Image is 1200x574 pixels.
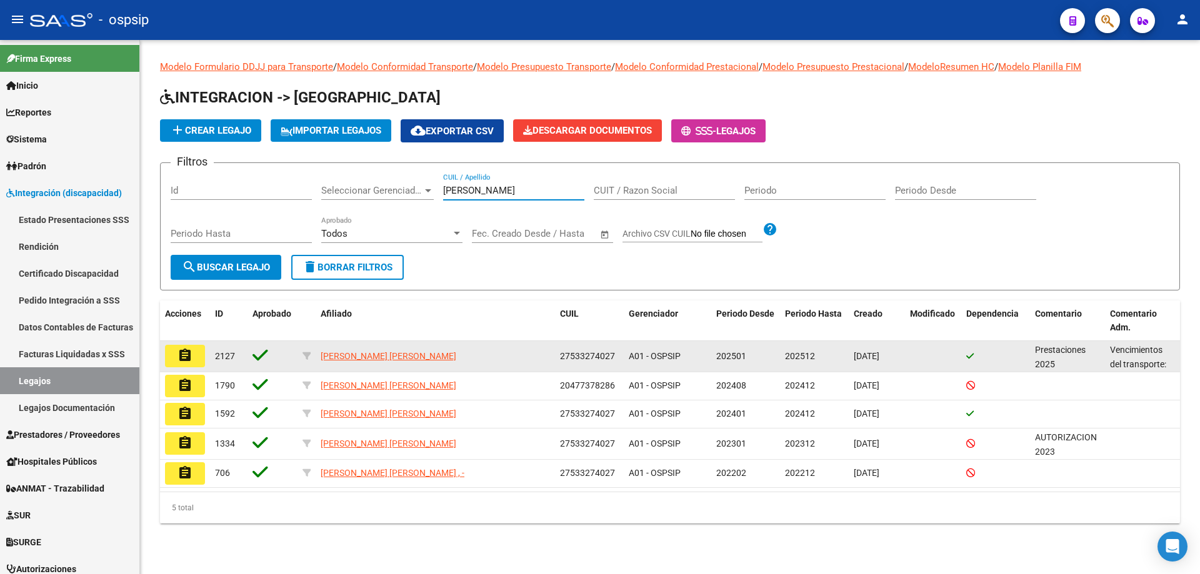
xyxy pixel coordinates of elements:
span: [PERSON_NAME] [PERSON_NAME] [321,438,456,448]
span: Legajos [716,126,756,137]
span: Periodo Desde [716,309,774,319]
a: Modelo Formulario DDJJ para Transporte [160,61,333,72]
span: Comentario [1035,309,1082,319]
span: 1790 [215,380,235,390]
datatable-header-cell: Gerenciador [624,300,711,342]
a: Modelo Planilla FIM [998,61,1081,72]
span: Gerenciador [629,309,678,319]
span: 706 [215,468,230,478]
span: Borrar Filtros [302,262,392,273]
span: Buscar Legajo [182,262,270,273]
mat-icon: add [170,122,185,137]
span: Aprobado [252,309,291,319]
mat-icon: menu [10,12,25,27]
datatable-header-cell: Creado [849,300,905,342]
span: 27533274027 [560,408,615,418]
button: IMPORTAR LEGAJOS [271,119,391,142]
span: AUTORIZACION 2023 [1035,432,1097,457]
span: Descargar Documentos [523,125,652,136]
mat-icon: delete [302,259,317,274]
input: Fecha inicio [472,228,522,239]
h3: Filtros [171,153,214,171]
span: Dependencia [966,309,1019,319]
datatable-header-cell: ID [210,300,247,342]
span: Comentario Adm. [1110,309,1157,333]
button: -Legajos [671,119,766,142]
div: / / / / / / [160,60,1180,523]
span: 202408 [716,380,746,390]
span: - [681,126,716,137]
span: A01 - OSPSIP [629,438,681,448]
span: A01 - OSPSIP [629,380,681,390]
span: 1334 [215,438,235,448]
span: 202501 [716,351,746,361]
span: [DATE] [854,380,879,390]
mat-icon: assignment [177,406,192,421]
datatable-header-cell: Modificado [905,300,961,342]
span: Modificado [910,309,955,319]
span: INTEGRACION -> [GEOGRAPHIC_DATA] [160,89,441,106]
span: 202312 [785,438,815,448]
span: Sistema [6,132,47,146]
span: Periodo Hasta [785,309,842,319]
span: Exportar CSV [411,126,494,137]
span: Todos [321,228,347,239]
span: 2127 [215,351,235,361]
span: 20477378286 [560,380,615,390]
button: Open calendar [598,227,612,242]
span: Prestadores / Proveedores [6,428,120,442]
span: Prestaciones 2025 [1035,345,1086,369]
mat-icon: search [182,259,197,274]
a: Modelo Conformidad Transporte [337,61,473,72]
span: Hospitales Públicos [6,455,97,468]
span: A01 - OSPSIP [629,351,681,361]
datatable-header-cell: Afiliado [316,300,555,342]
mat-icon: help [762,222,777,237]
span: Integración (discapacidad) [6,186,122,200]
span: 202202 [716,468,746,478]
span: [PERSON_NAME] [PERSON_NAME] [321,351,456,361]
span: Inicio [6,79,38,92]
span: 202401 [716,408,746,418]
span: Seleccionar Gerenciador [321,185,422,196]
span: [PERSON_NAME] [PERSON_NAME] [321,380,456,390]
span: [DATE] [854,351,879,361]
mat-icon: assignment [177,348,192,363]
span: - ospsip [99,6,149,34]
div: Open Intercom Messenger [1157,532,1187,562]
input: Fecha fin [534,228,594,239]
span: 27533274027 [560,468,615,478]
span: SUR [6,508,31,522]
span: Archivo CSV CUIL [622,229,691,239]
mat-icon: assignment [177,465,192,480]
span: 27533274027 [560,351,615,361]
a: Modelo Presupuesto Prestacional [762,61,904,72]
span: A01 - OSPSIP [629,468,681,478]
datatable-header-cell: Comentario Adm. [1105,300,1180,342]
datatable-header-cell: Dependencia [961,300,1030,342]
span: ANMAT - Trazabilidad [6,482,104,495]
span: [DATE] [854,438,879,448]
datatable-header-cell: Periodo Hasta [780,300,849,342]
span: SURGE [6,535,41,549]
a: ModeloResumen HC [908,61,994,72]
button: Exportar CSV [401,119,504,142]
datatable-header-cell: Periodo Desde [711,300,780,342]
datatable-header-cell: CUIL [555,300,624,342]
datatable-header-cell: Comentario [1030,300,1105,342]
span: 1592 [215,408,235,418]
mat-icon: assignment [177,435,192,450]
span: 202301 [716,438,746,448]
datatable-header-cell: Acciones [160,300,210,342]
input: Archivo CSV CUIL [691,229,762,240]
span: [DATE] [854,468,879,478]
button: Crear Legajo [160,119,261,142]
a: Modelo Presupuesto Transporte [477,61,611,72]
span: Firma Express [6,52,71,66]
span: Acciones [165,309,201,319]
span: [PERSON_NAME] [PERSON_NAME] , - [321,468,464,478]
span: Vencimientos del transporte: VTV 21/05/2025-LIC. 18/07/2025 [1110,345,1172,397]
span: Creado [854,309,882,319]
mat-icon: assignment [177,378,192,393]
span: 202512 [785,351,815,361]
